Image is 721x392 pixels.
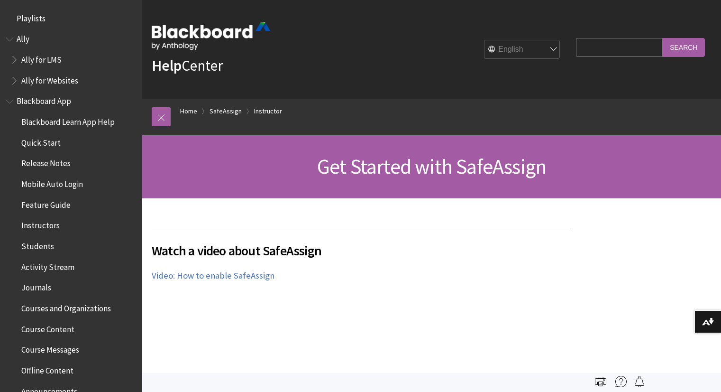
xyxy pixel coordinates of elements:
[254,105,282,117] a: Instructor
[21,218,60,231] span: Instructors
[595,376,606,387] img: Print
[21,114,115,127] span: Blackboard Learn App Help
[21,197,71,210] span: Feature Guide
[152,270,274,281] a: Video: How to enable SafeAssign
[21,238,54,251] span: Students
[662,38,705,56] input: Search
[21,342,79,355] span: Course Messages
[484,40,560,59] select: Site Language Selector
[21,300,111,313] span: Courses and Organizations
[21,156,71,168] span: Release Notes
[152,241,571,261] span: Watch a video about SafeAssign
[615,376,627,387] img: More help
[21,321,74,334] span: Course Content
[21,176,83,189] span: Mobile Auto Login
[21,280,51,293] span: Journals
[21,259,74,272] span: Activity Stream
[17,93,71,106] span: Blackboard App
[6,10,137,27] nav: Book outline for Playlists
[180,105,197,117] a: Home
[6,31,137,89] nav: Book outline for Anthology Ally Help
[152,22,270,50] img: Blackboard by Anthology
[21,73,78,85] span: Ally for Websites
[21,52,62,65] span: Ally for LMS
[17,31,29,44] span: Ally
[21,135,61,148] span: Quick Start
[21,363,73,375] span: Offline Content
[152,56,182,75] strong: Help
[634,376,645,387] img: Follow this page
[152,56,223,75] a: HelpCenter
[317,153,546,179] span: Get Started with SafeAssign
[210,105,242,117] a: SafeAssign
[17,10,46,23] span: Playlists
